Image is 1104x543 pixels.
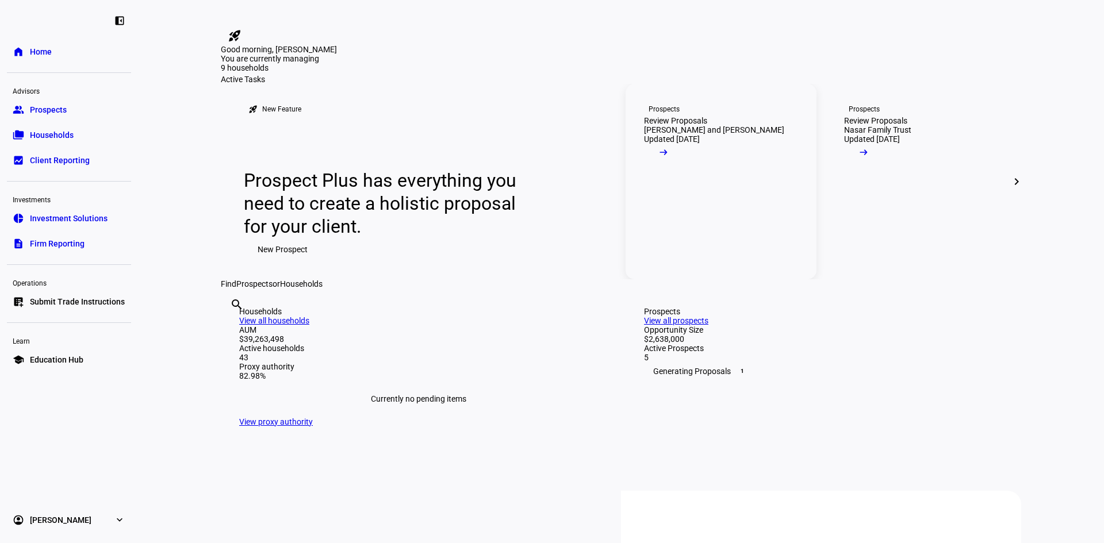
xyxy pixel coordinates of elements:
span: [PERSON_NAME] [30,514,91,526]
input: Enter name of prospect or household [230,313,232,327]
eth-mat-symbol: home [13,46,24,57]
a: folder_copyHouseholds [7,124,131,147]
div: Active households [239,344,598,353]
span: Education Hub [30,354,83,365]
a: homeHome [7,40,131,63]
div: Prospects [849,105,880,114]
div: Generating Proposals [644,362,1003,380]
div: Prospects [644,307,1003,316]
mat-icon: arrow_right_alt [858,147,869,158]
span: Firm Reporting [30,238,85,249]
eth-mat-symbol: left_panel_close [114,15,125,26]
eth-mat-symbol: bid_landscape [13,155,24,166]
span: 1 [738,367,747,376]
mat-icon: rocket_launch [248,105,258,114]
eth-mat-symbol: pie_chart [13,213,24,224]
div: Currently no pending items [239,380,598,417]
span: Submit Trade Instructions [30,296,125,307]
div: Active Tasks [221,75,1021,84]
div: 9 households [221,63,336,75]
div: Review Proposals [644,116,707,125]
div: $39,263,498 [239,334,598,344]
div: Active Prospects [644,344,1003,353]
mat-icon: chevron_right [1010,175,1023,188]
eth-mat-symbol: school [13,354,24,365]
div: Households [239,307,598,316]
a: ProspectsReview ProposalsNasar Family TrustUpdated [DATE] [826,84,1017,279]
span: Prospects [30,104,67,115]
a: pie_chartInvestment Solutions [7,207,131,230]
button: New Prospect [244,238,321,261]
eth-mat-symbol: description [13,238,24,249]
eth-mat-symbol: expand_more [114,514,125,526]
span: Home [30,46,52,57]
eth-mat-symbol: account_circle [13,514,24,526]
div: Proxy authority [239,362,598,371]
mat-icon: rocket_launch [228,29,241,43]
a: View all prospects [644,316,708,325]
eth-mat-symbol: list_alt_add [13,296,24,307]
div: Updated [DATE] [844,134,900,144]
span: New Prospect [258,238,308,261]
div: Find or [221,279,1021,288]
eth-mat-symbol: folder_copy [13,129,24,141]
div: 43 [239,353,598,362]
div: $2,638,000 [644,334,1003,344]
div: 5 [644,353,1003,362]
div: Learn [7,332,131,348]
div: Nasar Family Trust [844,125,911,134]
div: New Feature [262,105,301,114]
div: Investments [7,191,131,207]
mat-icon: search [230,298,244,311]
div: Prospects [649,105,680,114]
a: groupProspects [7,98,131,121]
div: AUM [239,325,598,334]
div: Opportunity Size [644,325,1003,334]
a: bid_landscapeClient Reporting [7,149,131,172]
mat-icon: arrow_right_alt [658,147,669,158]
div: Good morning, [PERSON_NAME] [221,45,1021,54]
div: Operations [7,274,131,290]
a: ProspectsReview Proposals[PERSON_NAME] and [PERSON_NAME]Updated [DATE] [626,84,816,279]
eth-mat-symbol: group [13,104,24,115]
a: descriptionFirm Reporting [7,232,131,255]
span: Households [30,129,74,141]
span: Client Reporting [30,155,90,166]
span: Prospects [236,279,273,288]
div: Prospect Plus has everything you need to create a holistic proposal for your client. [244,169,527,238]
div: Updated [DATE] [644,134,700,144]
a: View all households [239,316,309,325]
span: You are currently managing [221,54,319,63]
div: Advisors [7,82,131,98]
div: Review Proposals [844,116,907,125]
span: Households [280,279,323,288]
a: View proxy authority [239,417,313,426]
span: Investment Solutions [30,213,108,224]
div: 82.98% [239,371,598,380]
div: [PERSON_NAME] and [PERSON_NAME] [644,125,784,134]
